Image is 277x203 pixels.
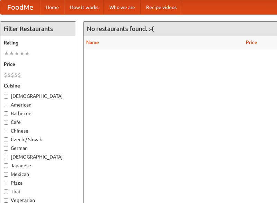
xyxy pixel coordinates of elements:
li: ★ [14,50,19,57]
label: [DEMOGRAPHIC_DATA] [4,153,72,160]
li: ★ [25,50,30,57]
li: $ [4,71,7,79]
a: Name [86,40,99,45]
input: Chinese [4,129,8,133]
input: [DEMOGRAPHIC_DATA] [4,94,8,99]
input: German [4,146,8,151]
label: Pizza [4,179,72,186]
ng-pluralize: No restaurants found. :-( [87,25,154,32]
label: Czech / Slovak [4,136,72,143]
input: Cafe [4,120,8,125]
input: Vegetarian [4,198,8,203]
h4: Filter Restaurants [0,22,76,36]
input: Barbecue [4,111,8,116]
a: How it works [64,0,104,14]
a: FoodMe [0,0,40,14]
label: Barbecue [4,110,72,117]
label: American [4,101,72,108]
h5: Rating [4,39,72,46]
label: [DEMOGRAPHIC_DATA] [4,93,72,100]
label: German [4,145,72,152]
a: Recipe videos [141,0,182,14]
label: Mexican [4,171,72,178]
label: Thai [4,188,72,195]
input: Pizza [4,181,8,185]
label: Chinese [4,127,72,134]
label: Japanese [4,162,72,169]
h5: Cuisine [4,82,72,89]
a: Price [246,40,257,45]
li: ★ [9,50,14,57]
h5: Price [4,61,72,68]
li: $ [18,71,21,79]
a: Home [40,0,64,14]
li: $ [7,71,11,79]
li: $ [14,71,18,79]
input: Czech / Slovak [4,137,8,142]
li: $ [11,71,14,79]
input: Thai [4,189,8,194]
input: Japanese [4,163,8,168]
input: American [4,103,8,107]
li: ★ [19,50,25,57]
input: [DEMOGRAPHIC_DATA] [4,155,8,159]
a: Who we are [104,0,141,14]
input: Mexican [4,172,8,177]
label: Cafe [4,119,72,126]
li: ★ [4,50,9,57]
